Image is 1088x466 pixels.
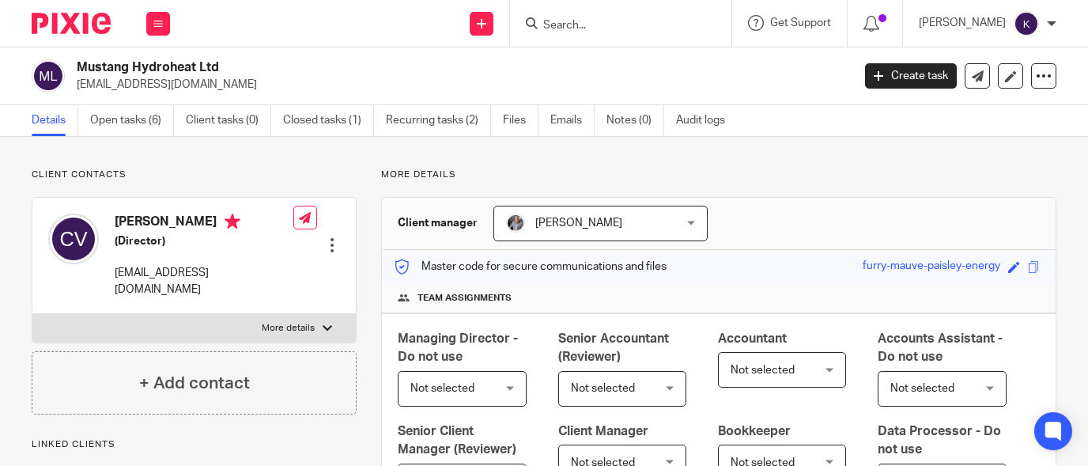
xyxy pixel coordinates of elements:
[1014,11,1039,36] img: svg%3E
[398,425,516,456] span: Senior Client Manager (Reviewer)
[386,105,491,136] a: Recurring tasks (2)
[186,105,271,136] a: Client tasks (0)
[878,425,1001,456] span: Data Processor - Do not use
[90,105,174,136] a: Open tasks (6)
[139,371,250,396] h4: + Add contact
[550,105,595,136] a: Emails
[77,59,689,76] h2: Mustang Hydroheat Ltd
[115,233,293,249] h5: (Director)
[417,292,512,305] span: Team assignments
[865,63,957,89] a: Create task
[77,77,841,93] p: [EMAIL_ADDRESS][DOMAIN_NAME]
[718,332,787,345] span: Accountant
[262,322,315,335] p: More details
[535,218,622,229] span: [PERSON_NAME]
[398,332,518,363] span: Managing Director - Do not use
[32,59,65,93] img: svg%3E
[606,105,664,136] a: Notes (0)
[676,105,737,136] a: Audit logs
[115,214,293,233] h4: [PERSON_NAME]
[919,15,1006,31] p: [PERSON_NAME]
[558,425,648,438] span: Client Manager
[394,259,667,275] p: Master code for secure communications and files
[381,169,1056,181] p: More details
[115,265,293,297] p: [EMAIL_ADDRESS][DOMAIN_NAME]
[863,258,1000,276] div: furry-mauve-paisley-energy
[398,215,478,231] h3: Client manager
[542,19,684,33] input: Search
[571,383,635,394] span: Not selected
[225,214,240,229] i: Primary
[32,438,357,451] p: Linked clients
[731,365,795,376] span: Not selected
[32,13,111,34] img: Pixie
[890,383,954,394] span: Not selected
[283,105,374,136] a: Closed tasks (1)
[506,214,525,233] img: -%20%20-%20studio@ingrained.co.uk%20for%20%20-20220223%20at%20101413%20-%201W1A2026.jpg
[48,214,99,264] img: svg%3E
[503,105,538,136] a: Files
[558,332,669,363] span: Senior Accountant (Reviewer)
[32,169,357,181] p: Client contacts
[878,332,1003,363] span: Accounts Assistant - Do not use
[32,105,78,136] a: Details
[770,17,831,28] span: Get Support
[718,425,791,438] span: Bookkeeper
[410,383,474,394] span: Not selected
